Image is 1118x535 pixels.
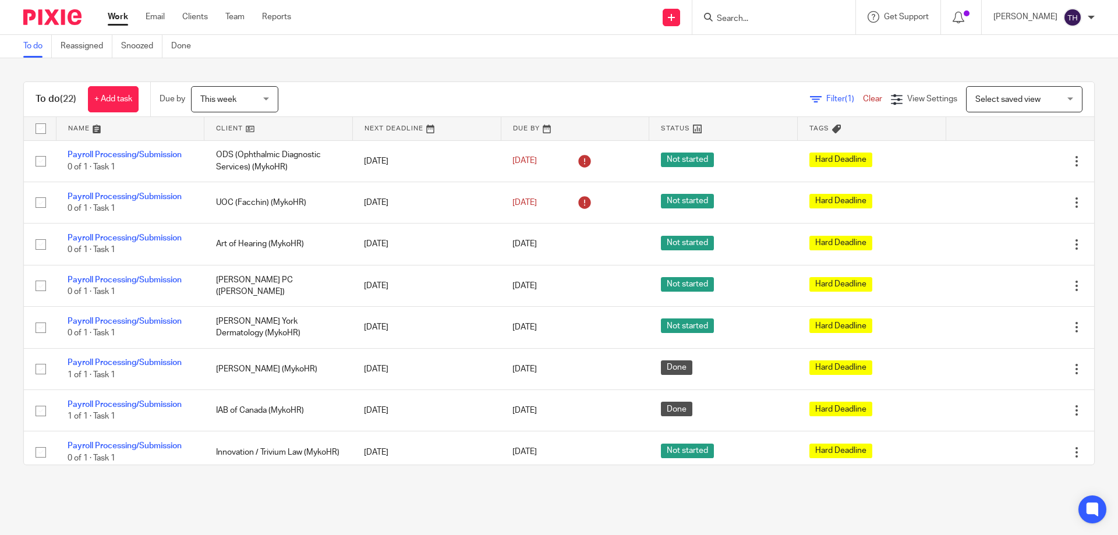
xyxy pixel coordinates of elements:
[512,157,537,165] span: [DATE]
[68,371,115,379] span: 1 of 1 · Task 1
[352,431,501,473] td: [DATE]
[809,444,872,458] span: Hard Deadline
[809,194,872,208] span: Hard Deadline
[262,11,291,23] a: Reports
[863,95,882,103] a: Clear
[1063,8,1082,27] img: svg%3E
[204,307,353,348] td: [PERSON_NAME] York Dermatology (MykoHR)
[809,402,872,416] span: Hard Deadline
[809,125,829,132] span: Tags
[809,318,872,333] span: Hard Deadline
[512,240,537,248] span: [DATE]
[23,9,82,25] img: Pixie
[907,95,957,103] span: View Settings
[225,11,245,23] a: Team
[512,282,537,290] span: [DATE]
[88,86,139,112] a: + Add task
[68,288,115,296] span: 0 of 1 · Task 1
[661,402,692,416] span: Done
[68,317,182,325] a: Payroll Processing/Submission
[661,153,714,167] span: Not started
[352,182,501,223] td: [DATE]
[884,13,929,21] span: Get Support
[60,94,76,104] span: (22)
[512,323,537,331] span: [DATE]
[204,265,353,306] td: [PERSON_NAME] PC ([PERSON_NAME])
[68,359,182,367] a: Payroll Processing/Submission
[661,360,692,375] span: Done
[512,365,537,373] span: [DATE]
[121,35,162,58] a: Snoozed
[809,236,872,250] span: Hard Deadline
[512,199,537,207] span: [DATE]
[661,277,714,292] span: Not started
[182,11,208,23] a: Clients
[204,182,353,223] td: UOC (Facchin) (MykoHR)
[68,163,115,171] span: 0 of 1 · Task 1
[352,390,501,431] td: [DATE]
[200,95,236,104] span: This week
[661,236,714,250] span: Not started
[146,11,165,23] a: Email
[661,194,714,208] span: Not started
[68,276,182,284] a: Payroll Processing/Submission
[716,14,820,24] input: Search
[204,431,353,473] td: Innovation / Trivium Law (MykoHR)
[68,246,115,254] span: 0 of 1 · Task 1
[68,234,182,242] a: Payroll Processing/Submission
[68,329,115,338] span: 0 of 1 · Task 1
[993,11,1057,23] p: [PERSON_NAME]
[171,35,200,58] a: Done
[512,406,537,414] span: [DATE]
[68,401,182,409] a: Payroll Processing/Submission
[809,153,872,167] span: Hard Deadline
[204,348,353,389] td: [PERSON_NAME] (MykoHR)
[68,151,182,159] a: Payroll Processing/Submission
[352,140,501,182] td: [DATE]
[36,93,76,105] h1: To do
[352,265,501,306] td: [DATE]
[68,412,115,420] span: 1 of 1 · Task 1
[661,318,714,333] span: Not started
[809,360,872,375] span: Hard Deadline
[975,95,1041,104] span: Select saved view
[826,95,863,103] span: Filter
[23,35,52,58] a: To do
[68,442,182,450] a: Payroll Processing/Submission
[160,93,185,105] p: Due by
[661,444,714,458] span: Not started
[352,307,501,348] td: [DATE]
[204,224,353,265] td: Art of Hearing (MykoHR)
[512,448,537,456] span: [DATE]
[68,193,182,201] a: Payroll Processing/Submission
[809,277,872,292] span: Hard Deadline
[204,390,353,431] td: IAB of Canada (MykoHR)
[845,95,854,103] span: (1)
[68,454,115,462] span: 0 of 1 · Task 1
[108,11,128,23] a: Work
[352,348,501,389] td: [DATE]
[68,204,115,212] span: 0 of 1 · Task 1
[352,224,501,265] td: [DATE]
[61,35,112,58] a: Reassigned
[204,140,353,182] td: ODS (Ophthalmic Diagnostic Services) (MykoHR)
